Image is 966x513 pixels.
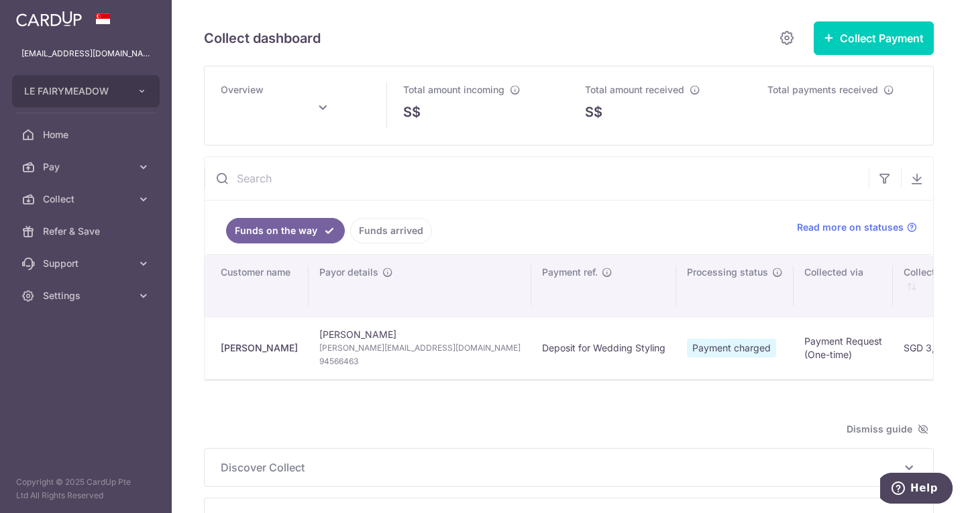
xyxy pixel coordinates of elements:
span: Total amount received [585,84,684,95]
span: Total payments received [767,84,878,95]
th: Processing status [676,255,794,317]
span: LE FAIRYMEADOW [24,84,123,98]
span: Overview [221,84,264,95]
td: Deposit for Wedding Styling [531,317,676,379]
span: Help [30,9,58,21]
th: Payor details [309,255,531,317]
span: Refer & Save [43,225,131,238]
input: Search [205,157,869,200]
button: Collect Payment [814,21,934,55]
span: Collect [43,192,131,206]
p: Discover Collect [221,459,917,475]
span: Pay [43,160,131,174]
button: LE FAIRYMEADOW [12,75,160,107]
td: [PERSON_NAME] [309,317,531,379]
span: S$ [403,102,421,122]
span: S$ [585,102,602,122]
span: Settings [43,289,131,302]
a: Funds arrived [350,218,432,243]
span: Processing status [687,266,768,279]
span: Dismiss guide [847,421,928,437]
span: 94566463 [319,355,521,368]
iframe: Opens a widget where you can find more information [880,473,953,506]
div: [PERSON_NAME] [221,341,298,355]
span: Home [43,128,131,141]
span: Support [43,257,131,270]
span: Payment ref. [542,266,598,279]
th: Payment ref. [531,255,676,317]
a: Funds on the way [226,218,345,243]
span: Discover Collect [221,459,901,475]
h5: Collect dashboard [204,27,321,49]
span: [PERSON_NAME][EMAIL_ADDRESS][DOMAIN_NAME] [319,341,521,355]
span: Payor details [319,266,378,279]
span: Read more on statuses [797,221,904,234]
img: CardUp [16,11,82,27]
td: Payment Request (One-time) [794,317,893,379]
a: Read more on statuses [797,221,917,234]
span: Payment charged [687,339,776,357]
span: Total amount incoming [403,84,504,95]
th: Collected via [794,255,893,317]
th: Customer name [205,255,309,317]
p: [EMAIL_ADDRESS][DOMAIN_NAME] [21,47,150,60]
